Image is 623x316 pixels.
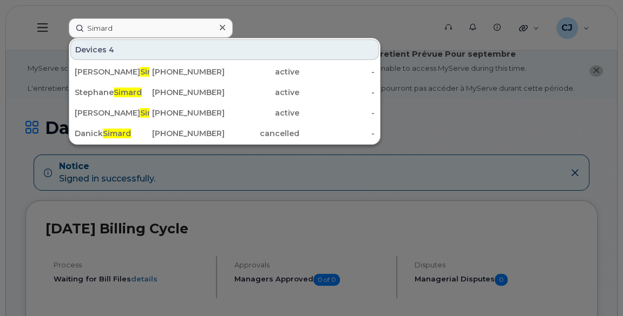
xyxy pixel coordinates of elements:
[70,103,379,123] a: [PERSON_NAME]Simard[PHONE_NUMBER]active-
[149,87,224,98] div: [PHONE_NUMBER]
[70,39,379,60] div: Devices
[225,128,299,139] div: cancelled
[149,107,224,118] div: [PHONE_NUMBER]
[299,128,374,139] div: -
[70,83,379,102] a: StephaneSimard[PHONE_NUMBER]active-
[299,87,374,98] div: -
[109,44,114,55] span: 4
[299,107,374,118] div: -
[75,128,149,139] div: Danick
[225,87,299,98] div: active
[299,66,374,77] div: -
[225,107,299,118] div: active
[140,108,168,118] span: Simard
[149,128,224,139] div: [PHONE_NUMBER]
[149,66,224,77] div: [PHONE_NUMBER]
[140,67,168,77] span: Simard
[75,107,149,118] div: [PERSON_NAME]
[75,87,149,98] div: Stephane
[70,62,379,82] a: [PERSON_NAME]Simard[PHONE_NUMBER]active-
[75,66,149,77] div: [PERSON_NAME]
[103,129,131,138] span: Simard
[225,66,299,77] div: active
[114,88,142,97] span: Simard
[70,124,379,143] a: DanickSimard[PHONE_NUMBER]cancelled-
